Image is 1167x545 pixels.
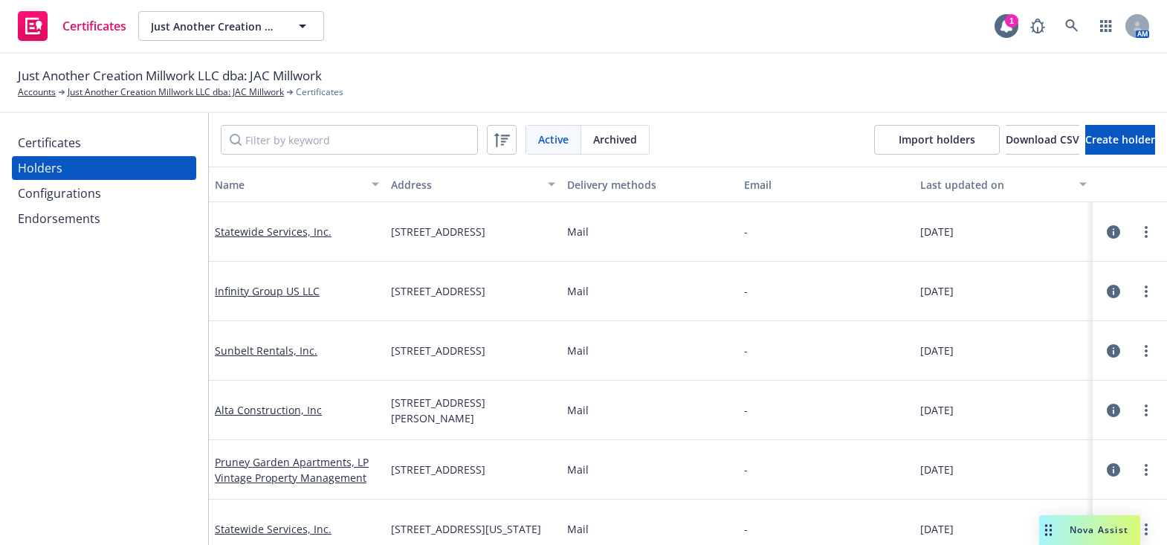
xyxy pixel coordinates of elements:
div: [DATE] [920,343,1087,358]
div: [DATE] [920,224,1087,239]
a: Alta Construction, Inc [215,403,322,417]
a: Accounts [18,86,56,99]
span: Nova Assist [1070,523,1128,536]
div: [DATE] [920,521,1087,537]
div: Endorsements [18,207,100,230]
span: Just Another Creation Millwork LLC dba: JAC Millwork [18,66,322,86]
div: - [744,283,748,299]
div: Drag to move [1039,515,1058,545]
a: Endorsements [12,207,196,230]
button: Nova Assist [1039,515,1140,545]
button: Email [738,167,914,202]
div: - [744,462,748,477]
div: Configurations [18,181,101,205]
a: more [1137,223,1155,241]
div: - [744,402,748,418]
a: Sunbelt Rentals, Inc. [215,344,317,358]
a: Search [1057,11,1087,41]
a: Certificates [12,131,196,155]
div: - [744,521,748,537]
div: Address [391,177,539,193]
div: [DATE] [920,402,1087,418]
button: Last updated on [914,167,1093,202]
div: Name [215,177,363,193]
a: Statewide Services, Inc. [215,522,332,536]
span: [STREET_ADDRESS] [391,283,485,299]
a: Pruney Garden Apartments, LP Vintage Property Management [215,455,369,485]
div: Mail [567,343,731,358]
a: Certificates [12,5,132,47]
a: Import holders [874,125,1000,155]
span: [STREET_ADDRESS] [391,462,485,477]
span: Just Another Creation Millwork LLC dba: JAC Millwork [151,19,279,34]
span: Import holders [899,132,975,146]
div: - [744,343,748,358]
button: Just Another Creation Millwork LLC dba: JAC Millwork [138,11,324,41]
span: [STREET_ADDRESS][US_STATE] [391,521,541,537]
span: Certificates [296,86,343,99]
a: more [1137,342,1155,360]
div: 1 [1005,14,1018,28]
div: [DATE] [920,283,1087,299]
input: Filter by keyword [221,125,478,155]
a: more [1137,283,1155,300]
button: Delivery methods [561,167,737,202]
div: - [744,224,748,239]
button: Download CSV [1006,125,1079,155]
span: Download CSV [1006,132,1079,146]
span: [STREET_ADDRESS] [391,343,485,358]
a: more [1137,461,1155,479]
a: Switch app [1091,11,1121,41]
span: Certificates [62,20,126,32]
div: Mail [567,402,731,418]
a: Holders [12,156,196,180]
button: Name [209,167,385,202]
a: Just Another Creation Millwork LLC dba: JAC Millwork [68,86,284,99]
div: [DATE] [920,462,1087,477]
span: Archived [593,132,637,147]
span: [STREET_ADDRESS] [391,224,485,239]
a: Report a Bug [1023,11,1053,41]
div: Mail [567,224,731,239]
div: Holders [18,156,62,180]
div: Mail [567,521,731,537]
a: Infinity Group US LLC [215,284,320,298]
span: Active [538,132,569,147]
a: Statewide Services, Inc. [215,225,332,239]
button: Create holder [1085,125,1155,155]
div: Last updated on [920,177,1070,193]
a: more [1137,520,1155,538]
div: Mail [567,462,731,477]
div: Certificates [18,131,81,155]
span: [STREET_ADDRESS][PERSON_NAME] [391,395,555,426]
a: Configurations [12,181,196,205]
div: Mail [567,283,731,299]
a: more [1137,402,1155,419]
span: Create holder [1085,132,1155,146]
div: Email [744,177,908,193]
button: Address [385,167,561,202]
div: Delivery methods [567,177,731,193]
